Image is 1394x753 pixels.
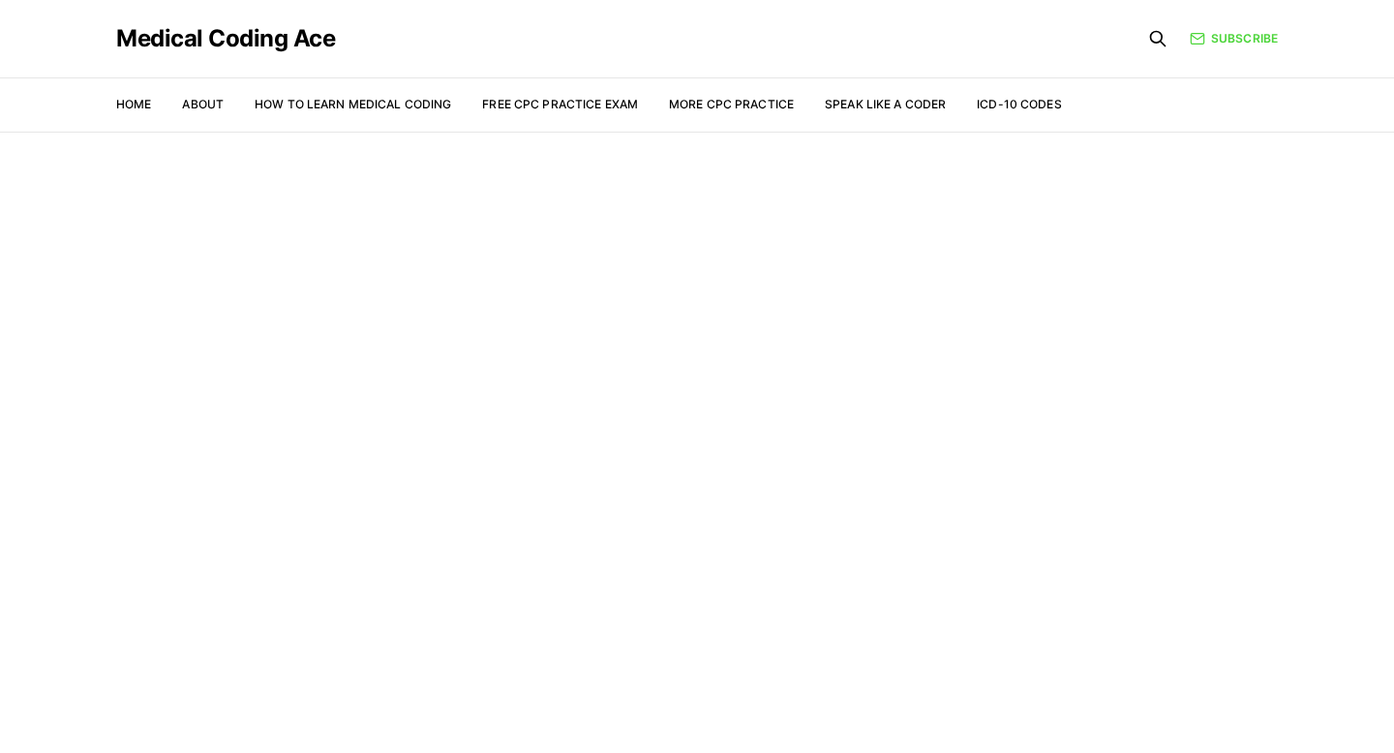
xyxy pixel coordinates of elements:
[977,97,1061,111] a: ICD-10 Codes
[116,97,151,111] a: Home
[482,97,638,111] a: Free CPC Practice Exam
[669,97,794,111] a: More CPC Practice
[1190,30,1278,47] a: Subscribe
[255,97,451,111] a: How to Learn Medical Coding
[116,27,335,50] a: Medical Coding Ace
[182,97,224,111] a: About
[825,97,946,111] a: Speak Like a Coder
[1073,658,1394,753] iframe: portal-trigger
